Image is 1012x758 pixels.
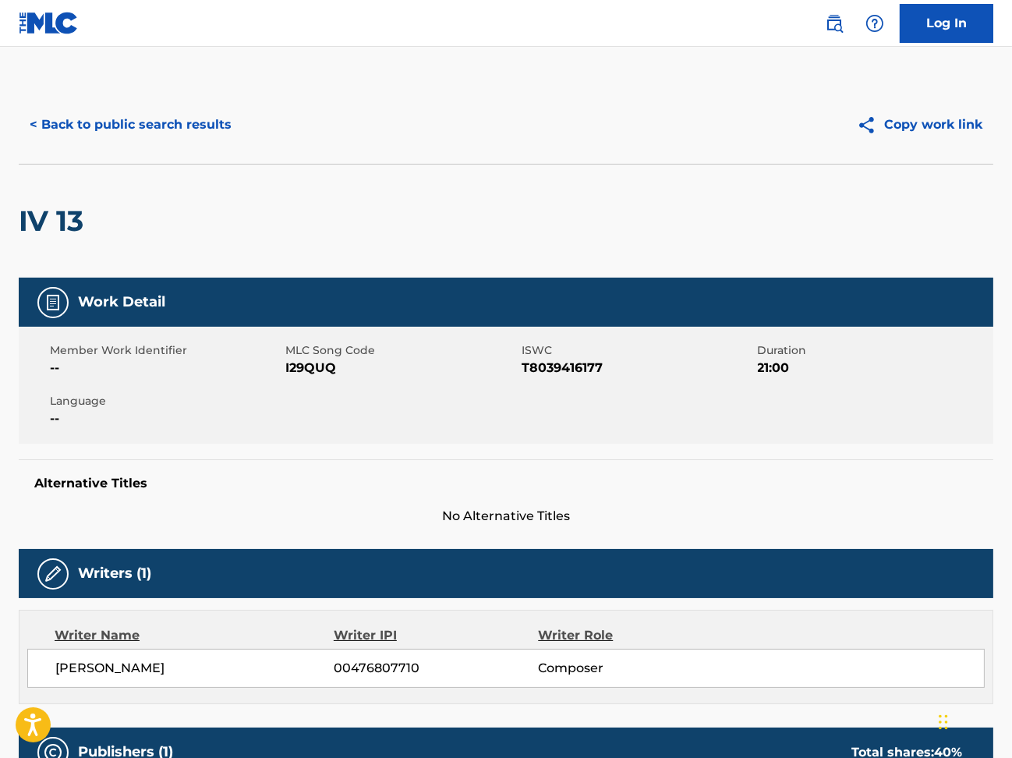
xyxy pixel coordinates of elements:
span: Language [50,393,282,409]
img: Writers [44,565,62,583]
span: MLC Song Code [286,342,518,359]
a: Log In [900,4,993,43]
span: No Alternative Titles [19,507,993,526]
div: Drag [939,699,948,746]
button: Copy work link [846,105,993,144]
span: I29QUQ [286,359,518,377]
span: 21:00 [758,359,990,377]
div: Writer IPI [334,626,538,645]
span: -- [50,409,282,428]
button: < Back to public search results [19,105,242,144]
span: ISWC [522,342,754,359]
img: search [825,14,844,33]
img: help [865,14,884,33]
h5: Alternative Titles [34,476,978,491]
a: Public Search [819,8,850,39]
h2: IV 13 [19,204,91,239]
img: Work Detail [44,293,62,312]
span: Duration [758,342,990,359]
span: 00476807710 [334,659,538,678]
h5: Work Detail [78,293,165,311]
iframe: Chat Widget [934,683,1012,758]
div: Writer Name [55,626,334,645]
span: Composer [538,659,724,678]
span: -- [50,359,282,377]
img: Copy work link [857,115,884,135]
span: Member Work Identifier [50,342,282,359]
h5: Writers (1) [78,565,151,583]
img: MLC Logo [19,12,79,34]
div: Writer Role [538,626,724,645]
div: Help [859,8,890,39]
span: [PERSON_NAME] [55,659,334,678]
span: T8039416177 [522,359,754,377]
